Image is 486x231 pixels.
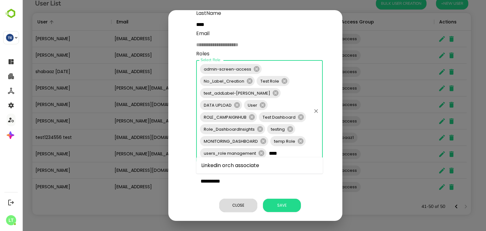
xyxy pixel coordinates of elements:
span: Test Role [234,78,261,85]
label: Select Role [178,57,198,63]
label: Email [174,30,269,37]
button: Close [197,199,235,212]
span: Role_DashboardInsights [178,126,236,133]
span: Save [244,201,276,209]
button: Save [241,199,279,212]
div: No_Label_Creation [178,76,233,86]
div: MONITORING_DASHBOARD [178,136,246,146]
div: testing [245,124,273,134]
span: temp Role [248,138,277,145]
span: admin-screen-access [178,66,233,73]
label: Roles [174,50,187,58]
div: admin-screen-access [178,64,240,74]
span: testing [245,126,266,133]
label: LastName [174,9,269,17]
div: users_role management [178,148,244,158]
span: No_Label_Creation [178,78,226,85]
button: Clear [290,107,298,115]
span: DATA UPLOAD [178,102,213,109]
span: test_addLabel-[PERSON_NAME] [178,90,252,97]
img: BambooboxLogoMark.f1c84d78b4c51b1a7b5f700c9845e183.svg [3,8,19,20]
span: Test Dashboard [237,114,277,121]
span: ROLE_CAMPAIGNHUB [178,114,228,121]
div: LT [6,215,16,225]
span: users_role management [178,150,238,157]
button: Logout [7,198,15,207]
div: temp Role [248,136,283,146]
div: Test Role [234,76,267,86]
span: MONITORING_DASHBOARD [178,138,240,145]
div: Test Dashboard [237,112,284,122]
div: TE [6,34,14,41]
div: Role_DashboardInsights [178,124,243,134]
div: DATA UPLOAD [178,100,220,110]
div: test_addLabel-[PERSON_NAME] [178,88,259,98]
span: User [222,102,239,109]
li: Linkedin orch associate [174,160,301,171]
div: User [222,100,246,110]
span: Close [200,201,232,209]
div: ROLE_CAMPAIGNHUB [178,112,235,122]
